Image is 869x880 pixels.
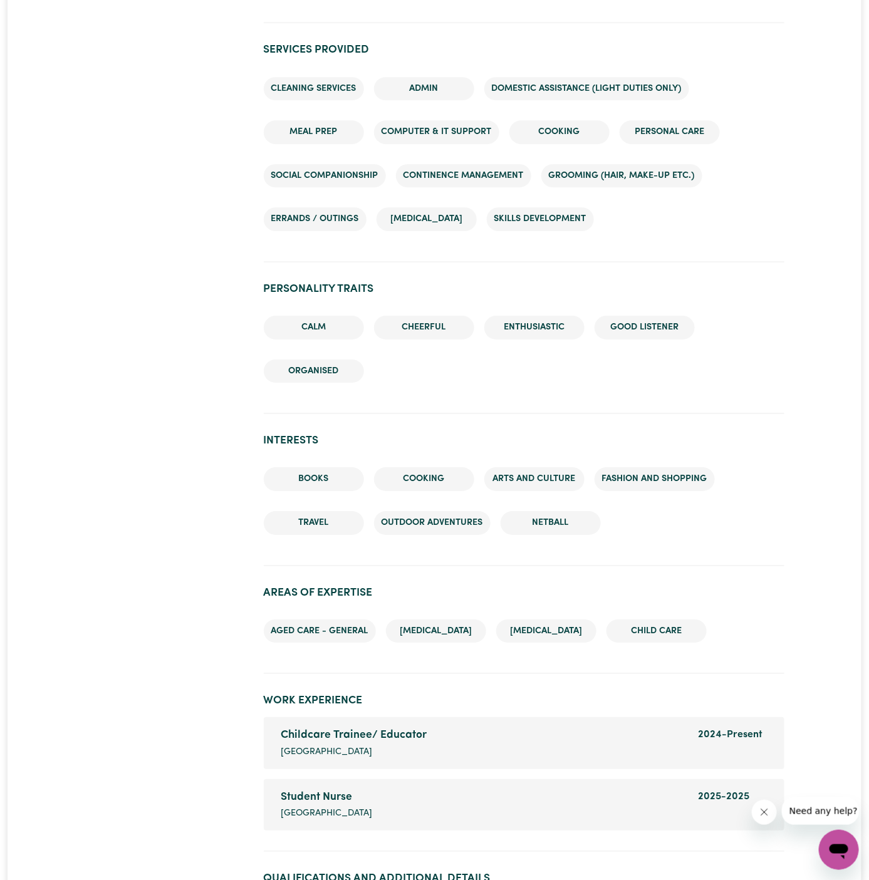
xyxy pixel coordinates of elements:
[264,360,364,383] li: Organised
[484,316,585,339] li: Enthusiastic
[264,207,367,231] li: Errands / Outings
[509,120,610,144] li: Cooking
[374,316,474,339] li: Cheerful
[698,792,749,802] span: 2025 - 2025
[264,120,364,144] li: Meal prep
[484,77,689,101] li: Domestic assistance (light duties only)
[620,120,720,144] li: Personal care
[484,467,585,491] li: Arts and Culture
[782,797,859,825] iframe: Message from company
[264,164,386,188] li: Social companionship
[374,120,499,144] li: Computer & IT Support
[377,207,477,231] li: [MEDICAL_DATA]
[501,511,601,535] li: Netball
[264,282,784,296] h2: Personality traits
[264,43,784,56] h2: Services provided
[496,619,596,643] li: [MEDICAL_DATA]
[281,745,373,759] span: [GEOGRAPHIC_DATA]
[264,694,784,707] h2: Work Experience
[264,316,364,339] li: Calm
[281,807,373,820] span: [GEOGRAPHIC_DATA]
[752,800,777,825] iframe: Close message
[281,727,684,743] div: Childcare Trainee/ Educator
[698,730,762,740] span: 2024 - Present
[374,511,491,535] li: Outdoor adventures
[264,434,784,447] h2: Interests
[374,467,474,491] li: Cooking
[374,77,474,101] li: Admin
[264,619,376,643] li: Aged care - General
[264,467,364,491] li: Books
[606,619,707,643] li: Child care
[487,207,594,231] li: Skills Development
[386,619,486,643] li: [MEDICAL_DATA]
[819,830,859,870] iframe: Button to launch messaging window
[541,164,702,188] li: Grooming (hair, make-up etc.)
[595,467,715,491] li: Fashion and shopping
[264,511,364,535] li: Travel
[396,164,531,188] li: Continence management
[595,316,695,339] li: Good Listener
[281,789,684,805] div: Student Nurse
[264,586,784,599] h2: Areas of Expertise
[264,77,364,101] li: Cleaning services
